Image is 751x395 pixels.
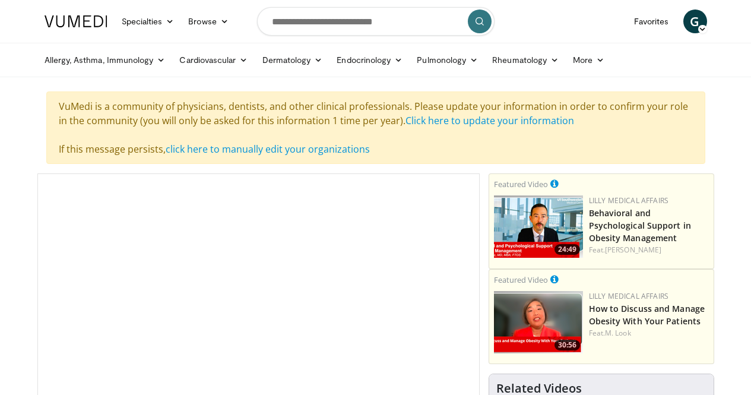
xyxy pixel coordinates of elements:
[494,274,548,285] small: Featured Video
[166,143,370,156] a: click here to manually edit your organizations
[494,195,583,258] a: 24:49
[683,10,707,33] a: G
[494,179,548,189] small: Featured Video
[37,48,173,72] a: Allergy, Asthma, Immunology
[255,48,330,72] a: Dermatology
[494,291,583,353] a: 30:56
[115,10,182,33] a: Specialties
[627,10,676,33] a: Favorites
[485,48,566,72] a: Rheumatology
[494,291,583,353] img: c98a6a29-1ea0-4bd5-8cf5-4d1e188984a7.png.150x105_q85_crop-smart_upscale.png
[589,207,691,244] a: Behavioral and Psychological Support in Obesity Management
[589,303,705,327] a: How to Discuss and Manage Obesity With Your Patients
[329,48,410,72] a: Endocrinology
[554,244,580,255] span: 24:49
[181,10,236,33] a: Browse
[554,340,580,350] span: 30:56
[410,48,485,72] a: Pulmonology
[172,48,255,72] a: Cardiovascular
[494,195,583,258] img: ba3304f6-7838-4e41-9c0f-2e31ebde6754.png.150x105_q85_crop-smart_upscale.png
[589,245,709,255] div: Feat.
[46,91,705,164] div: VuMedi is a community of physicians, dentists, and other clinical professionals. Please update yo...
[45,15,107,27] img: VuMedi Logo
[589,328,709,339] div: Feat.
[405,114,574,127] a: Click here to update your information
[605,328,631,338] a: M. Look
[566,48,611,72] a: More
[589,195,669,206] a: Lilly Medical Affairs
[257,7,495,36] input: Search topics, interventions
[605,245,661,255] a: [PERSON_NAME]
[589,291,669,301] a: Lilly Medical Affairs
